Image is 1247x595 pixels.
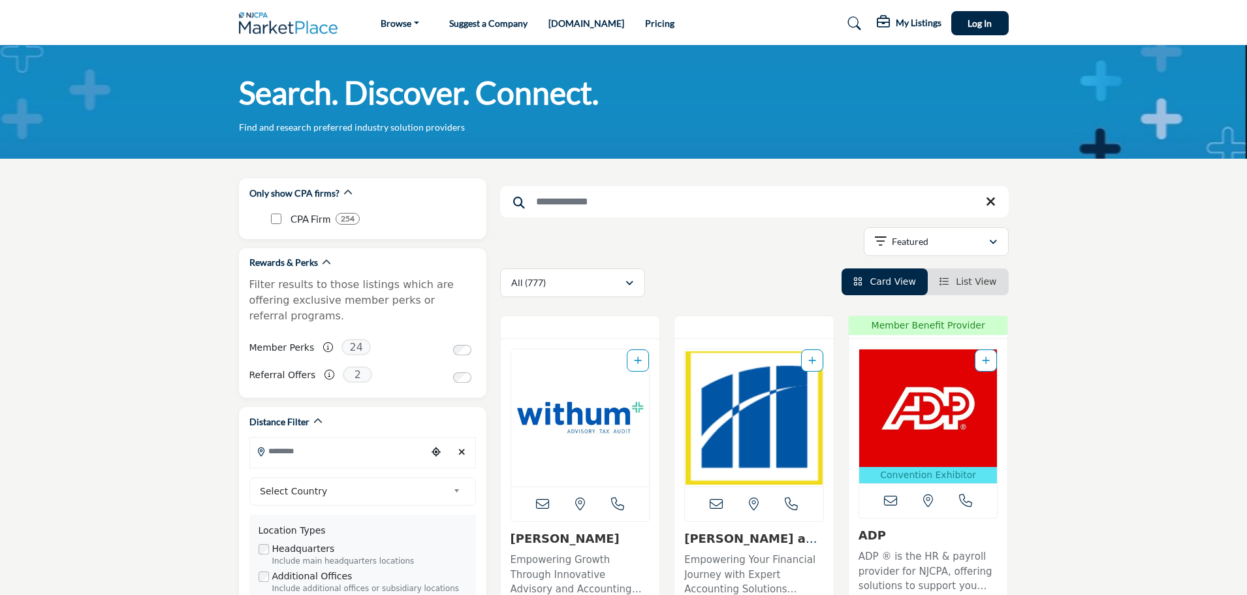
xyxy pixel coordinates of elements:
span: Log In [968,18,992,29]
a: View Card [853,276,916,287]
p: Filter results to those listings which are offering exclusive member perks or referral programs. [249,277,476,324]
a: Add To List [808,355,816,366]
label: Member Perks [249,336,315,359]
img: Magone and Company, PC [685,349,823,487]
a: Pricing [645,18,674,29]
h5: My Listings [896,17,941,29]
span: Card View [870,276,915,287]
span: Select Country [260,483,448,499]
div: Clear search location [452,438,472,466]
li: List View [928,268,1009,295]
span: 24 [341,339,371,355]
button: Featured [864,227,1009,256]
a: Suggest a Company [449,18,528,29]
button: Log In [951,11,1009,35]
p: CPA Firm: CPA Firm [291,212,330,227]
h3: Withum [511,532,650,546]
h2: Distance Filter [249,415,309,428]
h2: Only show CPA firms? [249,187,339,200]
span: Member Benefit Provider [853,319,1004,332]
h2: Rewards & Perks [249,256,318,269]
button: All (777) [500,268,645,297]
img: Withum [511,349,650,487]
a: [PERSON_NAME] [511,532,620,545]
p: Find and research preferred industry solution providers [239,121,465,134]
a: Open Listing in new tab [859,349,998,483]
input: Search Location [250,438,426,464]
a: ADP ® is the HR & payroll provider for NJCPA, offering solutions to support you and your clients ... [859,546,998,594]
p: Featured [892,235,928,248]
input: Switch to Referral Offers [453,372,471,383]
h1: Search. Discover. Connect. [239,72,599,113]
label: Referral Offers [249,364,316,387]
h3: Magone and Company, PC [684,532,824,546]
a: [DOMAIN_NAME] [548,18,624,29]
b: 254 [341,214,355,223]
p: Convention Exhibitor [862,468,995,482]
div: My Listings [877,16,941,31]
a: Open Listing in new tab [685,349,823,487]
span: 2 [343,366,372,383]
label: Headquarters [272,542,335,556]
div: 254 Results For CPA Firm [336,213,360,225]
a: Add To List [634,355,642,366]
div: Choose your current location [426,438,446,466]
a: Search [835,13,870,34]
img: ADP [859,349,998,467]
p: All (777) [511,276,546,289]
div: Include additional offices or subsidiary locations [272,583,467,595]
a: ADP [859,528,886,542]
h3: ADP [859,528,998,543]
input: Search Keyword [500,186,1009,217]
a: View List [939,276,997,287]
a: Browse [371,14,428,33]
div: Location Types [259,524,467,538]
span: List View [956,276,996,287]
a: [PERSON_NAME] and Company, ... [684,532,822,560]
li: Card View [842,268,928,295]
input: Switch to Member Perks [453,345,471,355]
a: Open Listing in new tab [511,349,650,487]
p: ADP ® is the HR & payroll provider for NJCPA, offering solutions to support you and your clients ... [859,549,998,594]
div: Include main headquarters locations [272,556,467,568]
a: Add To List [982,355,990,366]
label: Additional Offices [272,570,353,583]
input: CPA Firm checkbox [271,214,281,224]
img: Site Logo [239,12,345,34]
